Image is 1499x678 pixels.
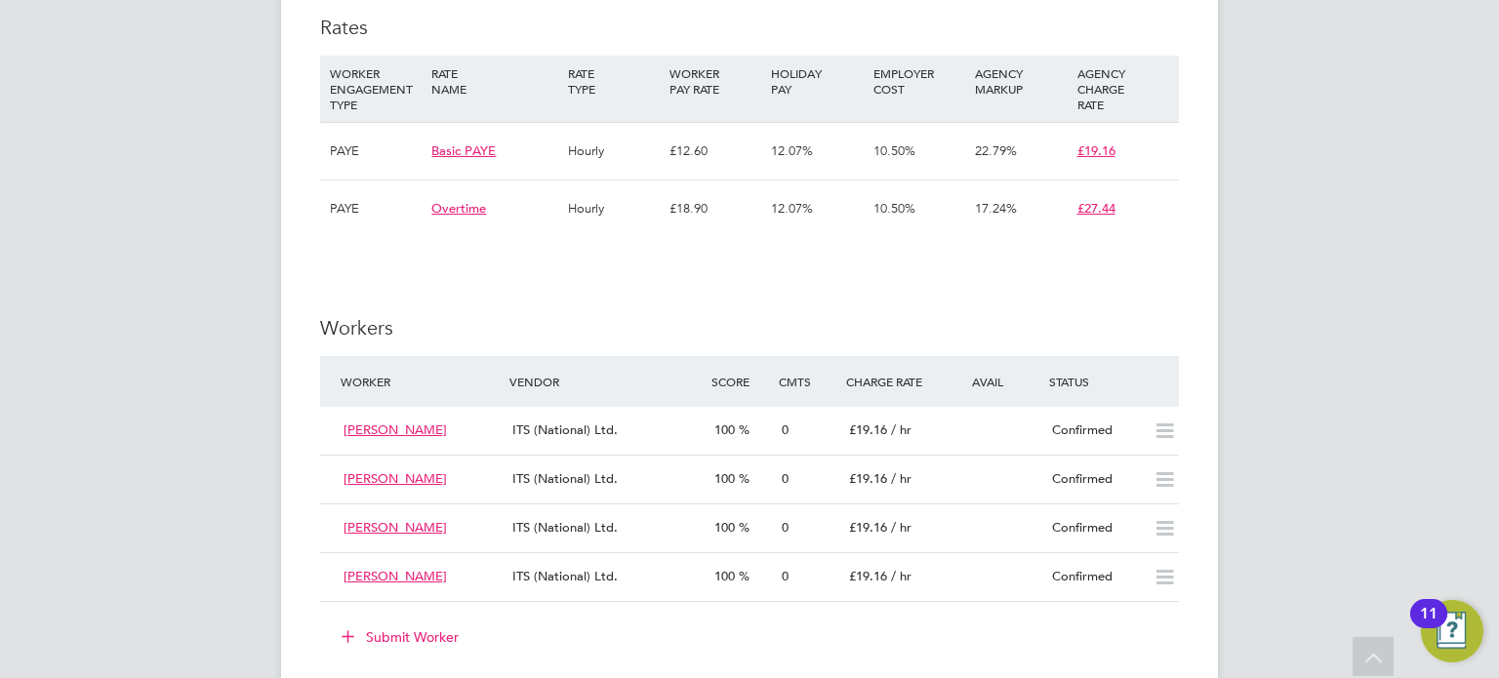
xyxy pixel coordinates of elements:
div: £12.60 [665,123,766,179]
span: ITS (National) Ltd. [512,470,618,487]
div: PAYE [325,123,426,179]
span: 17.24% [975,200,1017,217]
span: Overtime [431,200,486,217]
span: / hr [891,421,912,438]
div: Avail [943,364,1044,399]
span: 10.50% [873,200,915,217]
span: [PERSON_NAME] [344,470,447,487]
span: £19.16 [849,568,887,584]
span: [PERSON_NAME] [344,421,447,438]
span: 22.79% [975,142,1017,159]
span: £19.16 [1077,142,1115,159]
div: RATE NAME [426,56,562,106]
div: Vendor [505,364,707,399]
div: WORKER ENGAGEMENT TYPE [325,56,426,122]
button: Submit Worker [328,621,474,653]
span: 12.07% [771,200,813,217]
span: ITS (National) Ltd. [512,519,618,536]
span: / hr [891,519,912,536]
span: 100 [714,470,735,487]
span: 12.07% [771,142,813,159]
span: 100 [714,421,735,438]
div: Worker [336,364,505,399]
div: Confirmed [1044,463,1146,496]
div: £18.90 [665,180,766,237]
span: 0 [782,470,789,487]
span: 0 [782,421,789,438]
div: EMPLOYER COST [869,56,970,106]
div: Score [707,364,774,399]
span: / hr [891,470,912,487]
div: Cmts [774,364,841,399]
div: Status [1044,364,1179,399]
span: / hr [891,568,912,584]
span: £19.16 [849,470,887,487]
h3: Rates [320,15,1179,40]
span: £19.16 [849,421,887,438]
div: PAYE [325,180,426,237]
span: 0 [782,519,789,536]
div: WORKER PAY RATE [665,56,766,106]
div: Hourly [563,123,665,179]
span: ITS (National) Ltd. [512,421,618,438]
span: [PERSON_NAME] [344,568,447,584]
div: AGENCY CHARGE RATE [1073,56,1174,122]
div: Charge Rate [841,364,943,399]
div: Confirmed [1044,512,1146,544]
span: 100 [714,568,735,584]
span: 10.50% [873,142,915,159]
button: Open Resource Center, 11 new notifications [1421,600,1483,662]
div: Confirmed [1044,415,1146,447]
span: 0 [782,568,789,584]
span: ITS (National) Ltd. [512,568,618,584]
span: £27.44 [1077,200,1115,217]
div: Hourly [563,180,665,237]
div: Confirmed [1044,561,1146,593]
div: 11 [1420,614,1438,639]
span: Basic PAYE [431,142,496,159]
span: [PERSON_NAME] [344,519,447,536]
div: AGENCY MARKUP [970,56,1072,106]
div: HOLIDAY PAY [766,56,868,106]
h3: Workers [320,315,1179,340]
span: £19.16 [849,519,887,536]
span: 100 [714,519,735,536]
div: RATE TYPE [563,56,665,106]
